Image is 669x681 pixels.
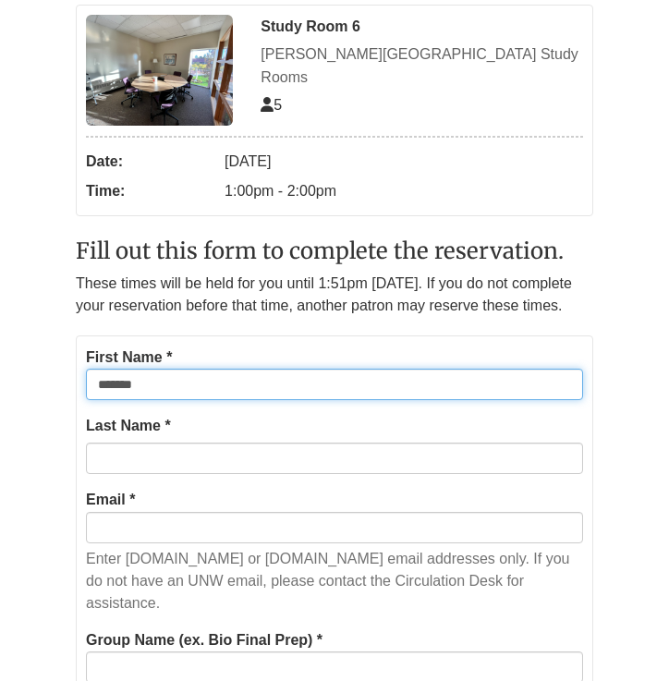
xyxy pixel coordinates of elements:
img: Study Room 6 [86,15,233,125]
dt: Date: [86,147,215,176]
h2: Fill out this form to complete the reservation. [76,239,593,263]
dd: [DATE] [225,147,583,176]
p: Enter [DOMAIN_NAME] or [DOMAIN_NAME] email addresses only. If you do not have an UNW email, pleas... [86,548,583,614]
div: Study Room 6 [261,15,583,39]
p: These times will be held for you until 1:51pm [DATE]. If you do not complete your reservation bef... [76,273,593,317]
label: Last Name * [86,414,171,438]
div: [PERSON_NAME][GEOGRAPHIC_DATA] Study Rooms [261,43,583,90]
dt: Time: [86,176,215,206]
dd: 1:00pm - 2:00pm [225,176,583,206]
label: Email * [86,488,135,512]
span: The capacity of this space [261,97,282,113]
label: First Name * [86,346,172,370]
label: Group Name (ex. Bio Final Prep) * [86,628,322,652]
